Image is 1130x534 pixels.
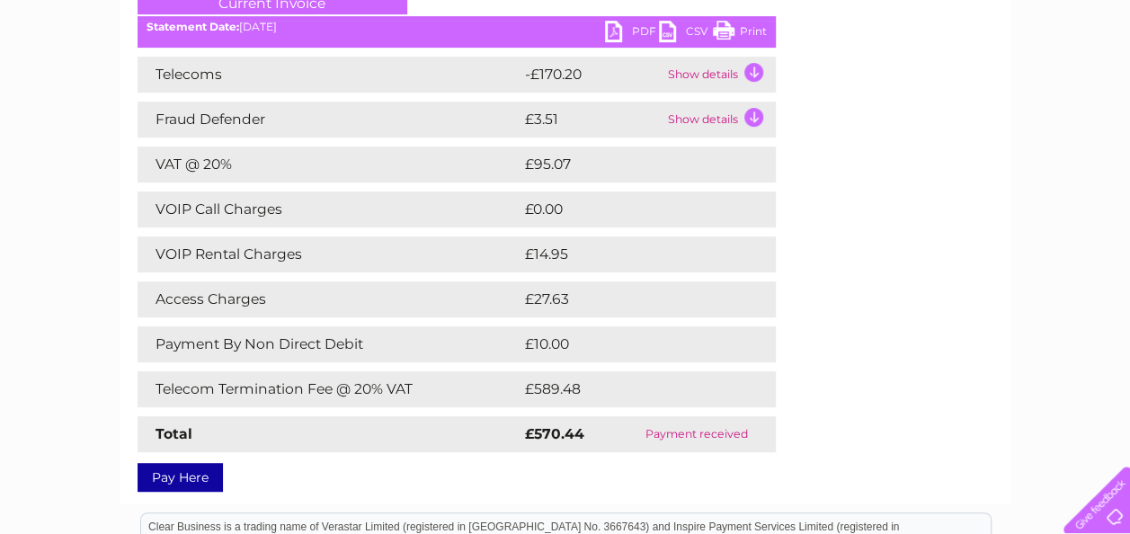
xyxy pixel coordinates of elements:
[909,76,963,90] a: Telecoms
[659,21,713,47] a: CSV
[663,57,776,93] td: Show details
[521,236,738,272] td: £14.95
[713,21,767,47] a: Print
[1010,76,1054,90] a: Contact
[156,425,192,442] strong: Total
[138,102,521,138] td: Fraud Defender
[525,425,584,442] strong: £570.44
[1071,76,1113,90] a: Log out
[521,281,739,317] td: £27.63
[138,21,776,33] div: [DATE]
[521,102,663,138] td: £3.51
[138,463,223,492] a: Pay Here
[138,57,521,93] td: Telecoms
[521,326,739,362] td: £10.00
[138,281,521,317] td: Access Charges
[521,191,734,227] td: £0.00
[138,191,521,227] td: VOIP Call Charges
[663,102,776,138] td: Show details
[521,147,740,182] td: £95.07
[814,76,848,90] a: Water
[605,21,659,47] a: PDF
[138,371,521,407] td: Telecom Termination Fee @ 20% VAT
[521,57,663,93] td: -£170.20
[138,326,521,362] td: Payment By Non Direct Debit
[141,10,991,87] div: Clear Business is a trading name of Verastar Limited (registered in [GEOGRAPHIC_DATA] No. 3667643...
[521,371,744,407] td: £589.48
[138,147,521,182] td: VAT @ 20%
[791,9,915,31] a: 0333 014 3131
[40,47,131,102] img: logo.png
[974,76,1000,90] a: Blog
[138,236,521,272] td: VOIP Rental Charges
[617,416,775,452] td: Payment received
[859,76,898,90] a: Energy
[147,20,239,33] b: Statement Date:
